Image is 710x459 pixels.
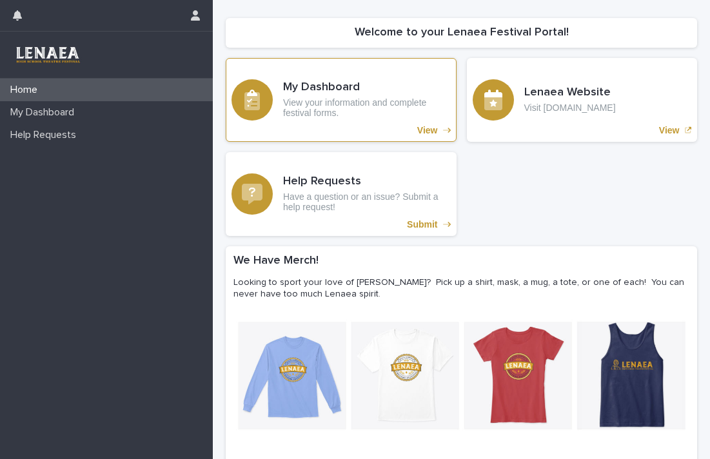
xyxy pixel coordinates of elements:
a: View [226,58,457,142]
p: My Dashboard [5,106,84,119]
h3: Help Requests [283,175,451,189]
h2: We Have Merch! [233,254,319,268]
p: Visit [DOMAIN_NAME] [524,103,616,113]
img: xPCp5nMsDs3e5lsdA_fWIAuoClWwQEsVOCzNkjF1pAU [233,317,689,434]
p: View your information and complete festival forms. [283,97,451,119]
h3: Lenaea Website [524,86,616,100]
h3: My Dashboard [283,81,451,95]
a: Submit [226,152,457,236]
p: View [659,125,680,136]
p: Looking to sport your love of [PERSON_NAME]? Pick up a shirt, mask, a mug, a tote, or one of each... [233,277,684,300]
img: 3TRreipReCSEaaZc33pQ [10,42,84,68]
p: Have a question or an issue? Submit a help request! [283,191,451,213]
p: View [417,125,438,136]
p: Submit [407,219,437,230]
p: Help Requests [5,129,86,141]
p: Home [5,84,48,96]
h2: Welcome to your Lenaea Festival Portal! [355,26,569,40]
a: View [467,58,698,142]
